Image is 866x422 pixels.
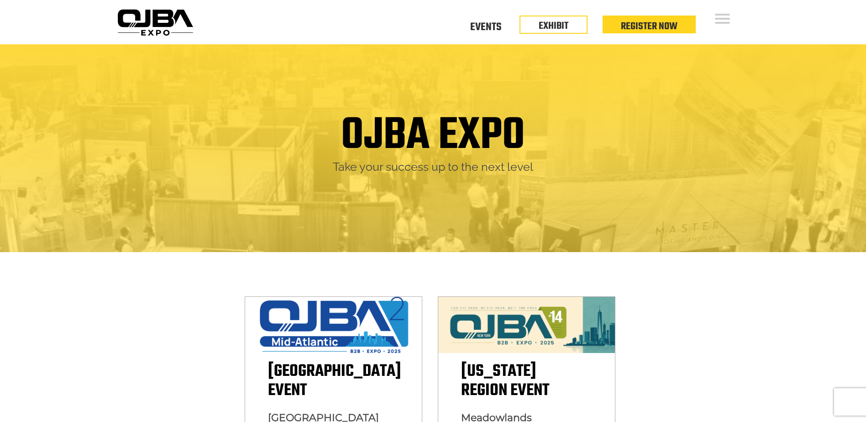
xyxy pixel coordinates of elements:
[268,359,401,404] span: [GEOGRAPHIC_DATA] Event
[121,159,746,174] h2: Take your success up to the next level
[621,19,677,34] a: Register Now
[461,359,549,404] span: [US_STATE] Region Event
[539,18,568,34] a: EXHIBIT
[341,113,525,159] h1: OJBA EXPO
